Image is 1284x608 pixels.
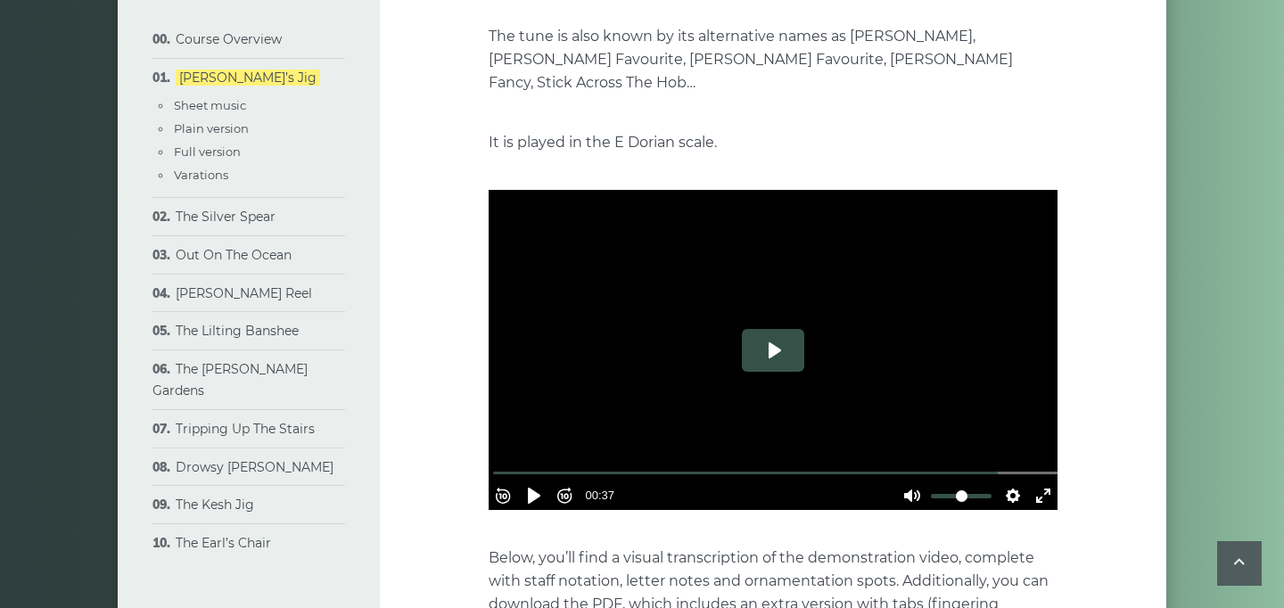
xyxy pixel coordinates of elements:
p: It is played in the E Dorian scale. [489,131,1058,154]
a: [PERSON_NAME]’s Jig [176,70,320,86]
a: The Lilting Banshee [176,323,299,339]
a: Out On The Ocean [176,247,292,263]
a: The Silver Spear [176,209,276,225]
a: Course Overview [176,31,282,47]
a: Plain version [174,121,249,136]
a: Sheet music [174,98,246,112]
a: Drowsy [PERSON_NAME] [176,459,333,475]
a: Full version [174,144,241,159]
a: Varations [174,168,228,182]
a: The Earl’s Chair [176,535,271,551]
p: The tune is also known by its alternative names as [PERSON_NAME], [PERSON_NAME] Favourite, [PERSO... [489,25,1058,94]
a: The [PERSON_NAME] Gardens [152,361,308,398]
a: Tripping Up The Stairs [176,421,315,437]
a: The Kesh Jig [176,497,254,513]
a: [PERSON_NAME] Reel [176,285,312,301]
